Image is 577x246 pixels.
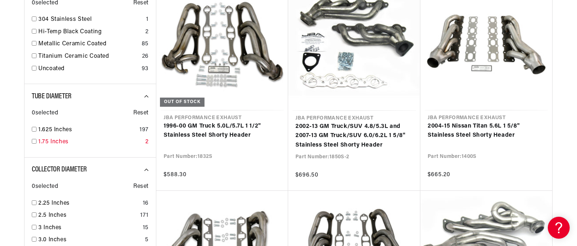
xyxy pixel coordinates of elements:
[142,52,149,61] div: 26
[428,122,545,140] a: 2004-15 Nissan Titan 5.6L 1 5/8" Stainless Steel Shorty Header
[145,235,149,245] div: 5
[140,125,149,135] div: 197
[32,182,58,192] span: 0 selected
[142,39,149,49] div: 85
[38,15,143,24] a: 304 Stainless Steel
[142,64,149,74] div: 93
[38,125,137,135] a: 1.625 Inches
[133,109,149,118] span: Reset
[133,182,149,192] span: Reset
[32,166,87,173] span: Collector Diameter
[295,122,413,150] a: 2002-13 GM Truck/SUV 4.8/5.3L and 2007-13 GM Truck/SUV 6.0/6.2L 1 5/8" Stainless Steel Shorty Header
[164,122,281,140] a: 1996-00 GM Truck 5.0L/5.7L 1 1/2" Stainless Steel Shorty Header
[38,137,142,147] a: 1.75 Inches
[38,52,139,61] a: Titanium Ceramic Coated
[38,199,140,208] a: 2.25 Inches
[38,223,140,233] a: 3 Inches
[38,27,142,37] a: Hi-Temp Black Coating
[143,223,149,233] div: 15
[145,137,149,147] div: 2
[38,39,139,49] a: Metallic Ceramic Coated
[32,93,72,100] span: Tube Diameter
[38,64,139,74] a: Uncoated
[32,109,58,118] span: 0 selected
[38,235,142,245] a: 3.0 Inches
[140,211,149,220] div: 171
[145,27,149,37] div: 2
[38,211,137,220] a: 2.5 Inches
[146,15,149,24] div: 1
[143,199,149,208] div: 16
